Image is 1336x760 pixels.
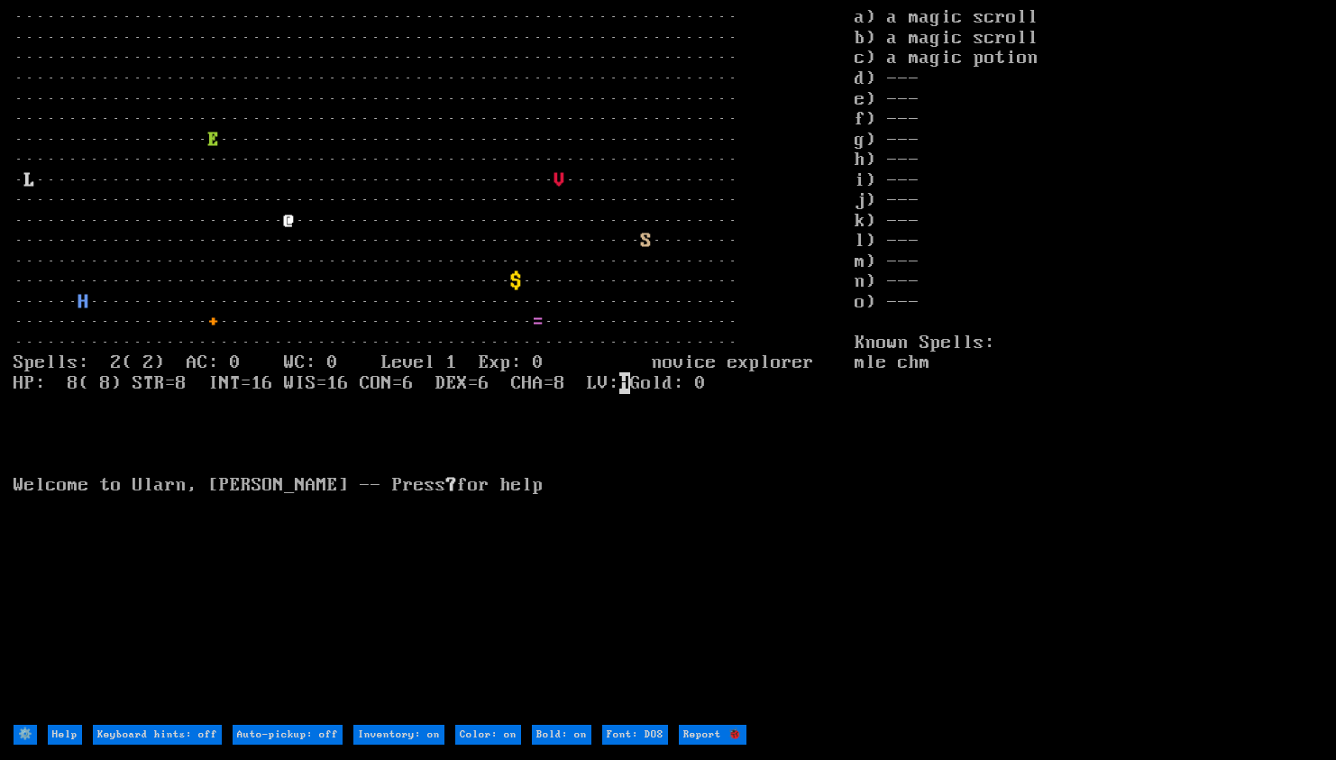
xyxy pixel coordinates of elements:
[48,725,82,746] input: Help
[284,210,295,232] font: @
[24,169,35,191] font: L
[353,725,444,746] input: Inventory: on
[532,725,591,746] input: Bold: on
[14,725,37,746] input: ⚙️
[679,725,746,746] input: Report 🐞
[455,725,521,746] input: Color: on
[208,311,219,333] font: +
[619,372,630,394] mark: H
[208,129,219,151] font: E
[855,7,1322,721] stats: a) a magic scroll b) a magic scroll c) a magic potion d) --- e) --- f) --- g) --- h) --- i) --- j...
[78,291,89,313] font: H
[93,725,222,746] input: Keyboard hints: off
[14,7,856,721] larn: ··································································· ·····························...
[641,230,652,252] font: S
[233,725,343,746] input: Auto-pickup: off
[554,169,565,191] font: V
[511,270,522,292] font: $
[602,725,668,746] input: Font: DOS
[533,311,544,333] font: =
[446,474,457,496] b: ?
